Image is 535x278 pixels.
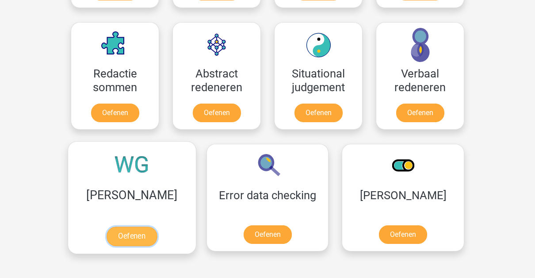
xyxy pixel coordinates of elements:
[379,225,427,244] a: Oefenen
[244,225,292,244] a: Oefenen
[193,104,241,122] a: Oefenen
[294,104,343,122] a: Oefenen
[396,104,444,122] a: Oefenen
[107,227,157,246] a: Oefenen
[91,104,139,122] a: Oefenen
